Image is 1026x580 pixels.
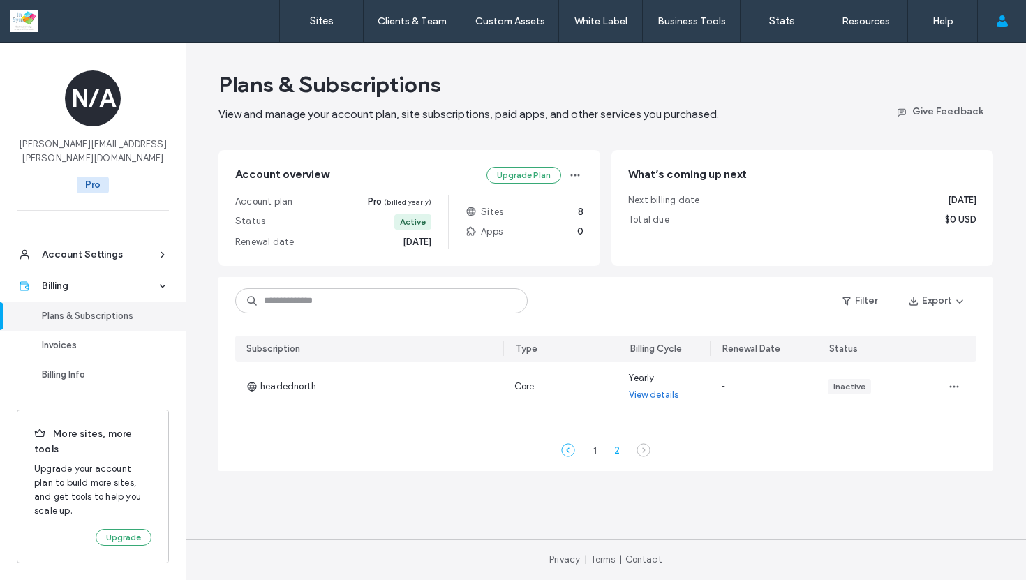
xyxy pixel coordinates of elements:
[586,442,603,459] div: 1
[948,193,976,207] span: [DATE]
[235,195,292,209] span: Account plan
[578,205,583,219] span: 8
[590,554,616,565] a: Terms
[235,167,329,184] span: Account overview
[42,309,156,323] div: Plans & Subscriptions
[34,427,151,456] span: More sites, more tools
[384,198,431,207] span: (billed yearly)
[400,216,426,228] div: Active
[475,15,545,27] label: Custom Assets
[77,177,109,193] span: Pro
[897,290,976,312] button: Export
[629,388,679,402] a: View details
[828,290,891,312] button: Filter
[246,342,300,356] div: Subscription
[885,100,993,122] button: Give Feedback
[514,381,535,392] span: Core
[769,15,795,27] label: Stats
[65,70,121,126] div: N/A
[829,342,858,356] div: Status
[932,15,953,27] label: Help
[628,193,699,207] span: Next billing date
[629,371,654,385] span: Yearly
[486,167,561,184] button: Upgrade Plan
[833,380,865,393] div: Inactive
[657,15,726,27] label: Business Tools
[945,213,976,227] span: $0 USD
[218,70,441,98] span: Plans & Subscriptions
[378,15,447,27] label: Clients & Team
[609,442,625,459] div: 2
[42,248,156,262] div: Account Settings
[516,342,537,356] div: Type
[577,225,583,239] span: 0
[466,205,503,219] span: Sites
[42,279,156,293] div: Billing
[842,15,890,27] label: Resources
[628,213,669,227] span: Total due
[628,168,747,181] span: What’s coming up next
[574,15,627,27] label: White Label
[42,368,156,382] div: Billing Info
[722,342,780,356] div: Renewal Date
[17,137,169,165] span: [PERSON_NAME][EMAIL_ADDRESS][PERSON_NAME][DOMAIN_NAME]
[721,381,725,392] span: -
[310,15,334,27] label: Sites
[403,235,431,249] span: [DATE]
[42,339,156,352] div: Invoices
[584,554,587,565] span: |
[34,462,151,518] span: Upgrade your account plan to build more sites, and get tools to help you scale up.
[96,529,151,546] button: Upgrade
[466,225,503,239] span: Apps
[32,10,61,22] span: Help
[625,554,662,565] a: Contact
[630,342,682,356] div: Billing Cycle
[619,554,622,565] span: |
[218,107,719,121] span: View and manage your account plan, site subscriptions, paid apps, and other services you purchased.
[368,195,431,209] span: Pro
[235,235,294,249] span: Renewal date
[235,214,265,230] span: Status
[549,554,580,565] a: Privacy
[246,380,316,394] span: headednorth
